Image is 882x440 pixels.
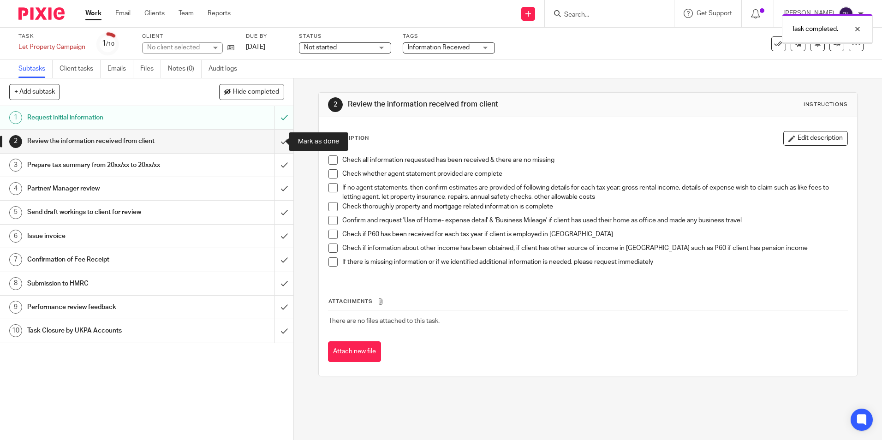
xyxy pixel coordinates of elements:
[27,158,186,172] h1: Prepare tax summary from 20xx/xx to 20xx/xx
[9,135,22,148] div: 2
[783,131,848,146] button: Edit description
[328,97,343,112] div: 2
[27,253,186,267] h1: Confirmation of Fee Receipt
[342,244,847,253] p: Check if information about other income has been obtained, if client has other source of income i...
[107,60,133,78] a: Emails
[304,44,337,51] span: Not started
[328,341,381,362] button: Attach new file
[27,300,186,314] h1: Performance review feedback
[328,299,373,304] span: Attachments
[27,182,186,196] h1: Partner/ Manager review
[804,101,848,108] div: Instructions
[106,42,114,47] small: /10
[348,100,608,109] h1: Review the information received from client
[27,324,186,338] h1: Task Closure by UKPA Accounts
[60,60,101,78] a: Client tasks
[9,84,60,100] button: + Add subtask
[9,111,22,124] div: 1
[27,229,186,243] h1: Issue invoice
[219,84,284,100] button: Hide completed
[18,7,65,20] img: Pixie
[9,182,22,195] div: 4
[85,9,101,18] a: Work
[342,202,847,211] p: Check thoroughly property and mortgage related information is complete
[209,60,244,78] a: Audit logs
[9,230,22,243] div: 6
[27,111,186,125] h1: Request initial information
[233,89,279,96] span: Hide completed
[18,33,85,40] label: Task
[144,9,165,18] a: Clients
[408,44,470,51] span: Information Received
[246,33,287,40] label: Due by
[147,43,207,52] div: No client selected
[342,230,847,239] p: Check if P60 has been received for each tax year if client is employed in [GEOGRAPHIC_DATA]
[168,60,202,78] a: Notes (0)
[342,216,847,225] p: Confirm and request 'Use of Home- expense detail' & 'Business Mileage' if client has used their h...
[27,277,186,291] h1: Submission to HMRC
[9,206,22,219] div: 5
[102,38,114,49] div: 1
[342,169,847,178] p: Check whether agent statement provided are complete
[18,42,85,52] div: Let Property Campaign
[9,159,22,172] div: 3
[9,277,22,290] div: 8
[115,9,131,18] a: Email
[328,135,369,142] p: Description
[342,155,847,165] p: Check all information requested has been received & there are no missing
[839,6,853,21] img: svg%3E
[142,33,234,40] label: Client
[342,183,847,202] p: If no agent statements, then confirm estimates are provided of following details for each tax yea...
[246,44,265,50] span: [DATE]
[9,324,22,337] div: 10
[299,33,391,40] label: Status
[208,9,231,18] a: Reports
[9,253,22,266] div: 7
[403,33,495,40] label: Tags
[342,257,847,267] p: If there is missing information or if we identified additional information is needed, please requ...
[179,9,194,18] a: Team
[140,60,161,78] a: Files
[18,60,53,78] a: Subtasks
[792,24,838,34] p: Task completed.
[328,318,440,324] span: There are no files attached to this task.
[27,134,186,148] h1: Review the information received from client
[27,205,186,219] h1: Send draft workings to client for review
[9,301,22,314] div: 9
